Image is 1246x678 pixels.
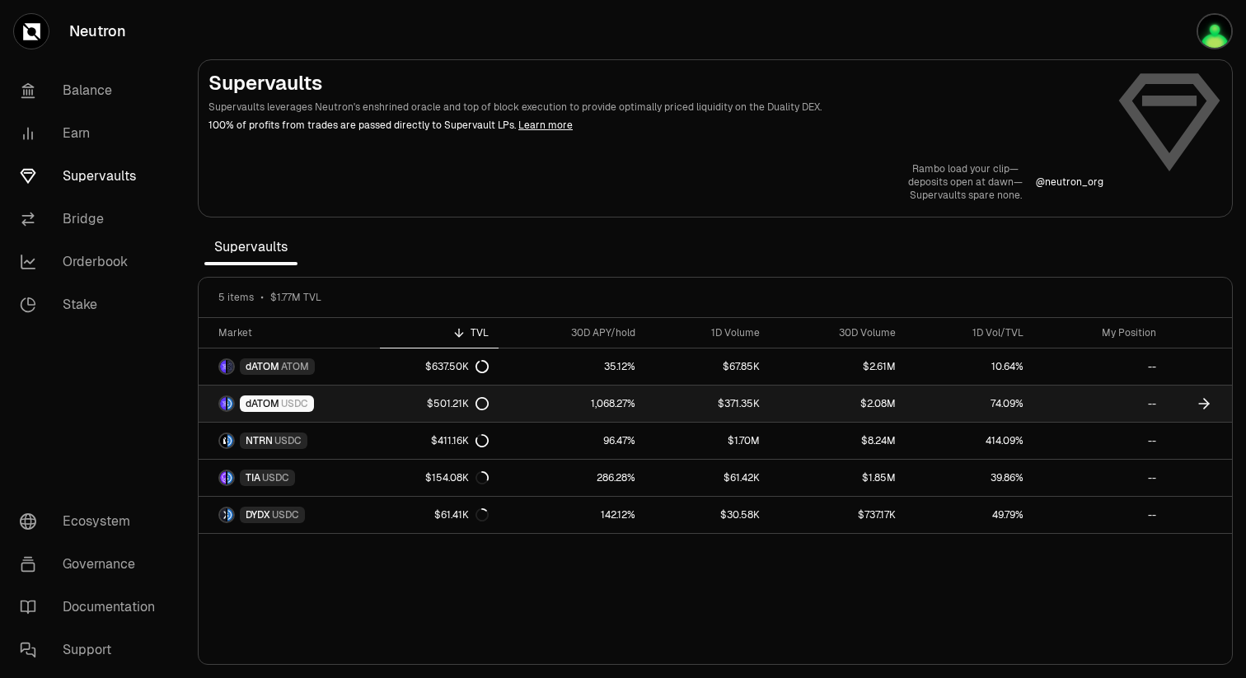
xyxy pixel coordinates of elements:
[1036,175,1103,189] p: @ neutron_org
[199,460,380,496] a: TIA LogoUSDC LogoTIAUSDC
[227,360,233,373] img: ATOM Logo
[227,434,233,447] img: USDC Logo
[499,497,645,533] a: 142.12%
[908,162,1023,202] a: Rambo load your clip—deposits open at dawn—Supervaults spare none.
[906,348,1033,385] a: 10.64%
[246,397,279,410] span: dATOM
[220,508,226,521] img: DYDX Logo
[1033,497,1166,533] a: --
[499,348,645,385] a: 35.12%
[780,326,896,339] div: 30D Volume
[7,283,178,326] a: Stake
[1033,386,1166,422] a: --
[380,423,499,459] a: $411.16K
[246,508,270,521] span: DYDX
[518,119,573,132] a: Learn more
[220,397,226,410] img: dATOM Logo
[199,386,380,422] a: dATOM LogoUSDC LogodATOMUSDC
[220,360,226,373] img: dATOM Logo
[434,508,489,521] div: $61.41K
[655,326,760,339] div: 1D Volume
[645,386,770,422] a: $371.35K
[7,586,178,629] a: Documentation
[908,189,1023,202] p: Supervaults spare none.
[380,460,499,496] a: $154.08K
[199,348,380,385] a: dATOM LogoATOM LogodATOMATOM
[431,434,489,447] div: $411.16K
[425,360,489,373] div: $637.50K
[7,543,178,586] a: Governance
[425,471,489,484] div: $154.08K
[906,423,1033,459] a: 414.09%
[246,360,279,373] span: dATOM
[218,291,254,304] span: 5 items
[508,326,635,339] div: 30D APY/hold
[262,471,289,484] span: USDC
[1036,175,1103,189] a: @neutron_org
[274,434,302,447] span: USDC
[7,241,178,283] a: Orderbook
[246,434,273,447] span: NTRN
[199,497,380,533] a: DYDX LogoUSDC LogoDYDXUSDC
[499,423,645,459] a: 96.47%
[227,397,233,410] img: USDC Logo
[390,326,489,339] div: TVL
[427,397,489,410] div: $501.21K
[770,497,906,533] a: $737.17K
[220,471,226,484] img: TIA Logo
[1033,423,1166,459] a: --
[199,423,380,459] a: NTRN LogoUSDC LogoNTRNUSDC
[281,360,309,373] span: ATOM
[227,508,233,521] img: USDC Logo
[499,460,645,496] a: 286.28%
[7,629,178,671] a: Support
[906,386,1033,422] a: 74.09%
[1197,13,1233,49] img: Alex
[281,397,308,410] span: USDC
[272,508,299,521] span: USDC
[208,100,1103,115] p: Supervaults leverages Neutron's enshrined oracle and top of block execution to provide optimally ...
[1043,326,1156,339] div: My Position
[906,497,1033,533] a: 49.79%
[770,386,906,422] a: $2.08M
[906,460,1033,496] a: 39.86%
[380,348,499,385] a: $637.50K
[208,70,1103,96] h2: Supervaults
[770,423,906,459] a: $8.24M
[908,175,1023,189] p: deposits open at dawn—
[645,348,770,385] a: $67.85K
[7,500,178,543] a: Ecosystem
[1033,348,1166,385] a: --
[645,423,770,459] a: $1.70M
[246,471,260,484] span: TIA
[1033,460,1166,496] a: --
[770,348,906,385] a: $2.61M
[218,326,370,339] div: Market
[208,118,1103,133] p: 100% of profits from trades are passed directly to Supervault LPs.
[645,460,770,496] a: $61.42K
[916,326,1023,339] div: 1D Vol/TVL
[7,198,178,241] a: Bridge
[380,497,499,533] a: $61.41K
[7,69,178,112] a: Balance
[227,471,233,484] img: USDC Logo
[908,162,1023,175] p: Rambo load your clip—
[7,155,178,198] a: Supervaults
[380,386,499,422] a: $501.21K
[270,291,321,304] span: $1.77M TVL
[7,112,178,155] a: Earn
[220,434,226,447] img: NTRN Logo
[499,386,645,422] a: 1,068.27%
[645,497,770,533] a: $30.58K
[770,460,906,496] a: $1.85M
[204,231,297,264] span: Supervaults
